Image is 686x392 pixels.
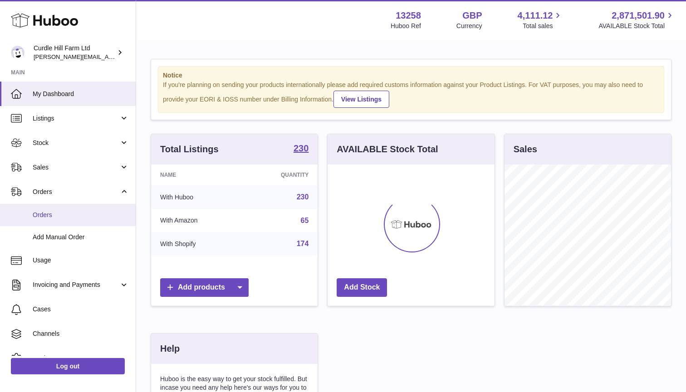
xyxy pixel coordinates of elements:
strong: 13258 [396,10,421,22]
span: Stock [33,139,119,147]
span: Cases [33,305,129,314]
a: 4,111.12 Total sales [518,10,563,30]
span: Invoicing and Payments [33,281,119,289]
span: Sales [33,163,119,172]
span: Total sales [523,22,563,30]
h3: Help [160,343,180,355]
th: Quantity [242,165,318,185]
span: Usage [33,256,129,265]
div: Curdle Hill Farm Ltd [34,44,115,61]
td: With Amazon [151,209,242,232]
strong: Notice [163,71,659,80]
div: Huboo Ref [391,22,421,30]
a: 230 [297,193,309,201]
span: Orders [33,211,129,219]
h3: AVAILABLE Stock Total [337,143,438,155]
h3: Total Listings [160,143,219,155]
span: AVAILABLE Stock Total [598,22,675,30]
span: Channels [33,329,129,338]
div: Currency [456,22,482,30]
img: charlotte@diddlysquatfarmshop.com [11,46,24,59]
span: [PERSON_NAME][EMAIL_ADDRESS][DOMAIN_NAME] [34,53,182,60]
a: Log out [11,358,125,374]
a: 230 [294,144,309,155]
td: With Shopify [151,232,242,256]
td: With Huboo [151,185,242,209]
strong: 230 [294,144,309,153]
a: View Listings [333,91,389,108]
th: Name [151,165,242,185]
a: 65 [301,217,309,224]
span: Add Manual Order [33,233,129,242]
span: Settings [33,354,129,363]
span: Orders [33,188,119,196]
div: If you're planning on sending your products internationally please add required customs informati... [163,81,659,108]
h3: Sales [514,143,537,155]
a: Add products [160,278,249,297]
span: 2,871,501.90 [612,10,665,22]
a: 2,871,501.90 AVAILABLE Stock Total [598,10,675,30]
strong: GBP [462,10,482,22]
span: 4,111.12 [518,10,553,22]
span: My Dashboard [33,90,129,98]
a: 174 [297,240,309,247]
span: Listings [33,114,119,123]
a: Add Stock [337,278,387,297]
